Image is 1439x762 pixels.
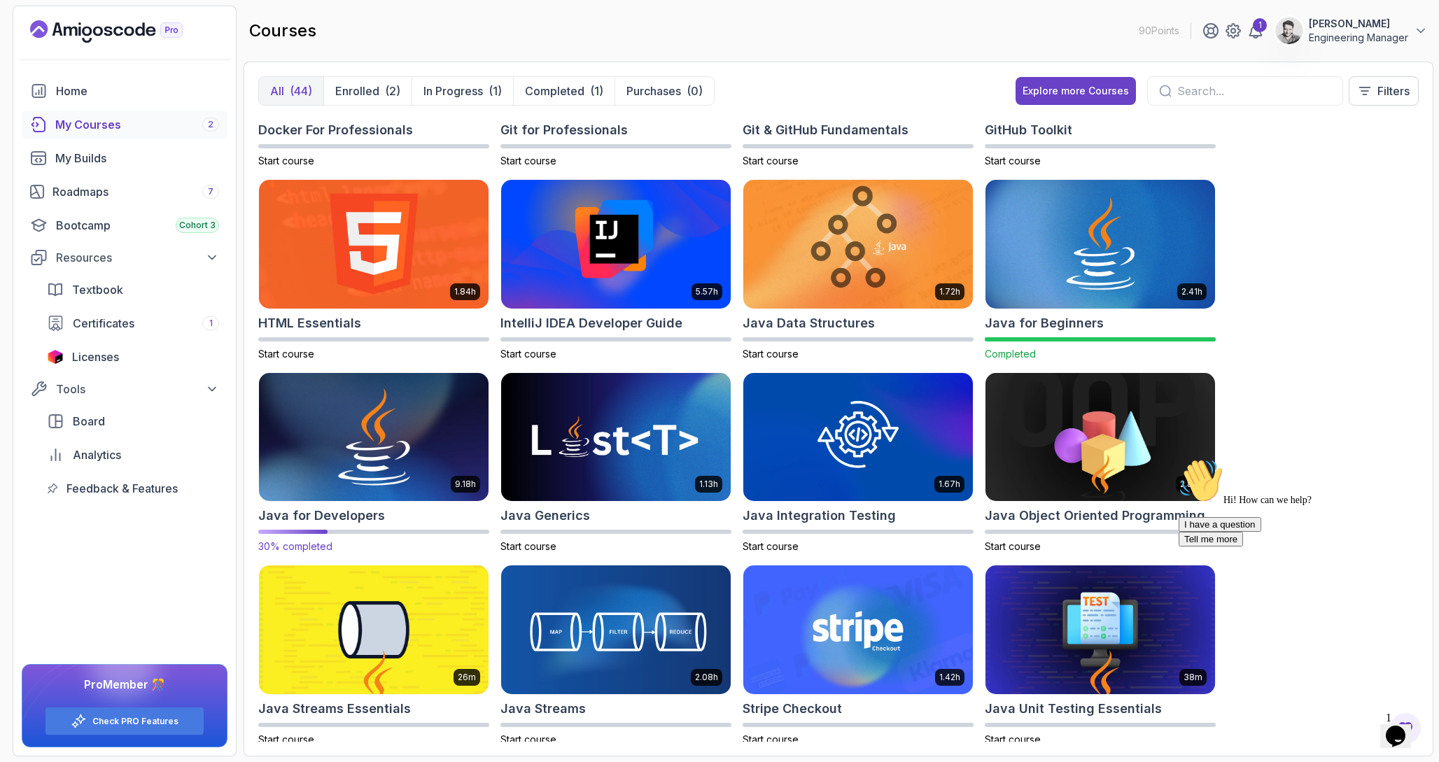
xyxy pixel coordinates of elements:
[985,565,1215,694] img: Java Unit Testing Essentials card
[743,733,799,745] span: Start course
[72,348,119,365] span: Licenses
[6,6,258,94] div: 👋Hi! How can we help?I have a questionTell me more
[38,276,227,304] a: textbook
[743,155,799,167] span: Start course
[985,733,1041,745] span: Start course
[455,479,476,490] p: 9.18h
[590,83,603,99] div: (1)
[73,413,105,430] span: Board
[985,373,1215,502] img: Java Object Oriented Programming card
[1377,83,1410,99] p: Filters
[501,180,731,309] img: IntelliJ IDEA Developer Guide card
[259,180,489,309] img: HTML Essentials card
[500,120,628,140] h2: Git for Professionals
[323,77,412,105] button: Enrolled(2)
[743,180,973,309] img: Java Data Structures card
[939,479,960,490] p: 1.67h
[208,119,213,130] span: 2
[73,446,121,463] span: Analytics
[22,111,227,139] a: courses
[743,699,842,719] h2: Stripe Checkout
[1016,77,1136,105] button: Explore more Courses
[985,313,1104,333] h2: Java for Beginners
[258,348,314,360] span: Start course
[985,348,1036,360] span: Completed
[258,120,413,140] h2: Docker For Professionals
[55,150,219,167] div: My Builds
[743,313,875,333] h2: Java Data Structures
[699,479,718,490] p: 1.13h
[500,506,590,525] h2: Java Generics
[985,120,1072,140] h2: GitHub Toolkit
[1309,17,1408,31] p: [PERSON_NAME]
[38,407,227,435] a: board
[985,155,1041,167] span: Start course
[458,672,476,683] p: 26m
[270,83,284,99] p: All
[454,286,476,297] p: 1.84h
[500,540,556,552] span: Start course
[489,83,502,99] div: (1)
[56,83,219,99] div: Home
[22,178,227,206] a: roadmaps
[66,480,178,497] span: Feedback & Features
[6,6,50,50] img: :wave:
[52,183,219,200] div: Roadmaps
[56,217,219,234] div: Bootcamp
[743,120,908,140] h2: Git & GitHub Fundamentals
[985,179,1216,361] a: Java for Beginners card2.41hJava for BeginnersCompleted
[1173,453,1425,699] iframe: chat widget
[6,64,88,79] button: I have a question
[258,540,332,552] span: 30% completed
[501,373,731,502] img: Java Generics card
[56,381,219,397] div: Tools
[72,281,123,298] span: Textbook
[335,83,379,99] p: Enrolled
[525,83,584,99] p: Completed
[985,699,1162,719] h2: Java Unit Testing Essentials
[985,540,1041,552] span: Start course
[513,77,615,105] button: Completed(1)
[258,372,489,554] a: Java for Developers card9.18hJava for Developers30% completed
[1247,22,1264,39] a: 1
[22,144,227,172] a: builds
[6,79,70,94] button: Tell me more
[743,565,973,694] img: Stripe Checkout card
[22,376,227,402] button: Tools
[1349,76,1419,106] button: Filters
[258,313,361,333] h2: HTML Essentials
[38,343,227,371] a: licenses
[38,474,227,502] a: feedback
[500,348,556,360] span: Start course
[22,77,227,105] a: home
[38,309,227,337] a: certificates
[209,318,213,329] span: 1
[985,180,1215,309] img: Java for Beginners card
[259,565,489,694] img: Java Streams Essentials card
[258,733,314,745] span: Start course
[423,83,483,99] p: In Progress
[939,672,960,683] p: 1.42h
[1275,17,1428,45] button: user profile image[PERSON_NAME]Engineering Manager
[56,249,219,266] div: Resources
[695,672,718,683] p: 2.08h
[500,699,586,719] h2: Java Streams
[1380,706,1425,748] iframe: chat widget
[253,369,494,505] img: Java for Developers card
[290,83,312,99] div: (44)
[1139,24,1179,38] p: 90 Points
[500,155,556,167] span: Start course
[626,83,681,99] p: Purchases
[179,220,216,231] span: Cohort 3
[743,506,896,525] h2: Java Integration Testing
[258,155,314,167] span: Start course
[45,707,204,735] button: Check PRO Features
[30,20,215,43] a: Landing page
[743,540,799,552] span: Start course
[55,116,219,133] div: My Courses
[92,716,178,727] a: Check PRO Features
[1276,17,1303,44] img: user profile image
[258,699,411,719] h2: Java Streams Essentials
